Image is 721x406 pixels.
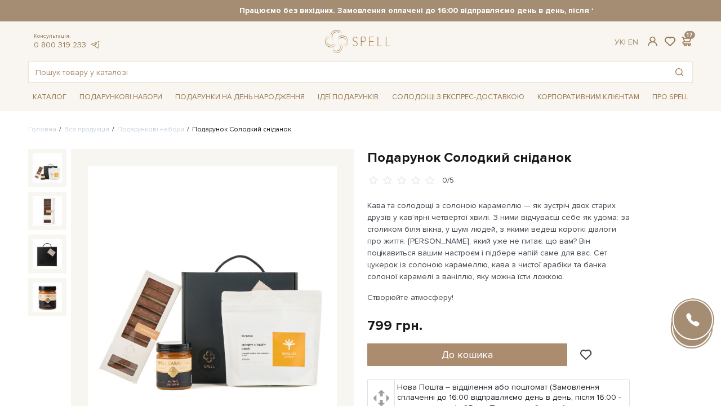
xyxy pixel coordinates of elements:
img: Подарунок Солодкий сніданок [33,239,62,268]
h1: Подарунок Солодкий сніданок [367,149,693,166]
span: Консультація: [34,33,100,40]
button: До кошика [367,343,567,366]
span: | [624,37,626,47]
div: Ук [615,37,638,47]
a: Головна [28,125,56,134]
p: Кава та солодощі з солоною карамеллю — як зустріч двох старих друзів у кав’ярні четвертої хвилі. ... [367,200,631,283]
span: Каталог [28,89,71,106]
span: Про Spell [648,89,693,106]
p: Створюйте атмосферу! [367,292,631,303]
a: 0 800 319 233 [34,40,86,50]
a: telegram [89,40,100,50]
span: Подарунки на День народження [171,89,309,106]
span: До кошика [442,348,493,361]
a: En [628,37,638,47]
div: 0/5 [442,175,454,186]
img: Подарунок Солодкий сніданок [33,196,62,226]
div: 799 грн. [367,317,422,334]
li: Подарунок Солодкий сніданок [184,125,291,135]
a: logo [325,30,395,53]
a: Солодощі з експрес-доставкою [388,87,529,107]
span: Ідеї подарунків [313,89,383,106]
img: Подарунок Солодкий сніданок [33,153,62,183]
a: Вся продукція [64,125,109,134]
a: Подарункові набори [117,125,184,134]
img: Подарунок Солодкий сніданок [33,283,62,312]
a: Корпоративним клієнтам [533,87,644,107]
button: Пошук товару у каталозі [666,62,692,82]
input: Пошук товару у каталозі [29,62,666,82]
span: Подарункові набори [75,89,167,106]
